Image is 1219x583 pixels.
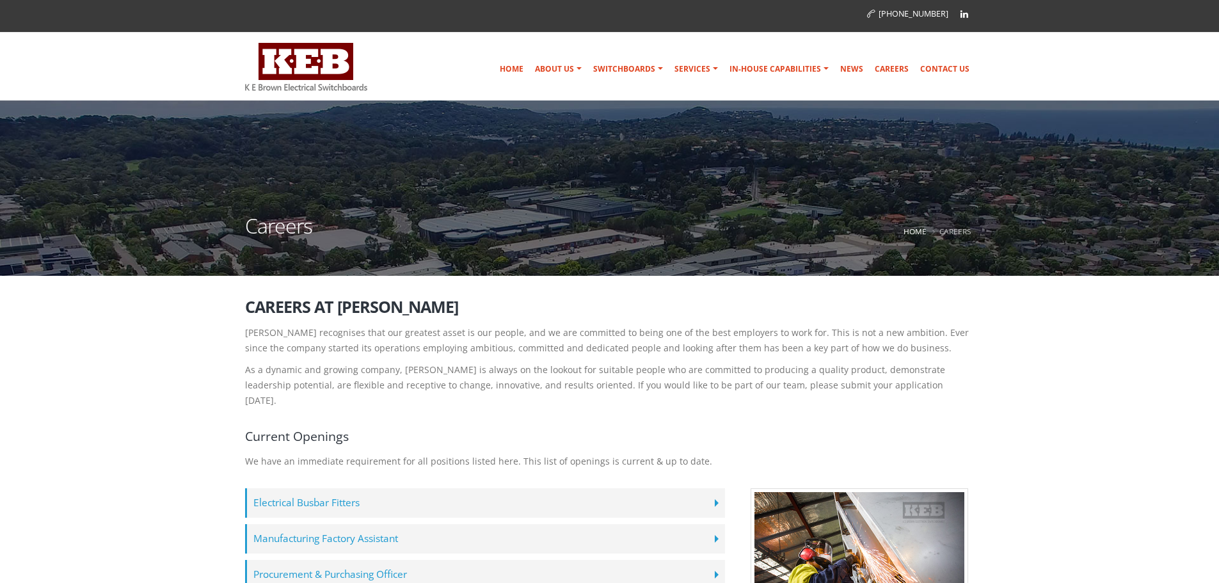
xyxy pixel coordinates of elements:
[245,216,312,252] h1: Careers
[955,4,974,24] a: Linkedin
[245,524,725,554] label: Manufacturing Factory Assistant
[245,325,975,356] p: [PERSON_NAME] recognises that our greatest asset is our people, and we are committed to being one...
[245,298,975,315] h2: Careers at [PERSON_NAME]
[495,56,529,82] a: Home
[870,56,914,82] a: Careers
[530,56,587,82] a: About Us
[245,427,975,445] h4: Current Openings
[245,362,975,408] p: As a dynamic and growing company, [PERSON_NAME] is always on the lookout for suitable people who ...
[588,56,668,82] a: Switchboards
[245,43,367,91] img: K E Brown Electrical Switchboards
[835,56,868,82] a: News
[929,223,971,239] li: Careers
[904,226,927,236] a: Home
[867,8,948,19] a: [PHONE_NUMBER]
[915,56,975,82] a: Contact Us
[669,56,723,82] a: Services
[724,56,834,82] a: In-house Capabilities
[245,488,725,518] label: Electrical Busbar Fitters
[245,454,975,469] p: We have an immediate requirement for all positions listed here. This list of openings is current ...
